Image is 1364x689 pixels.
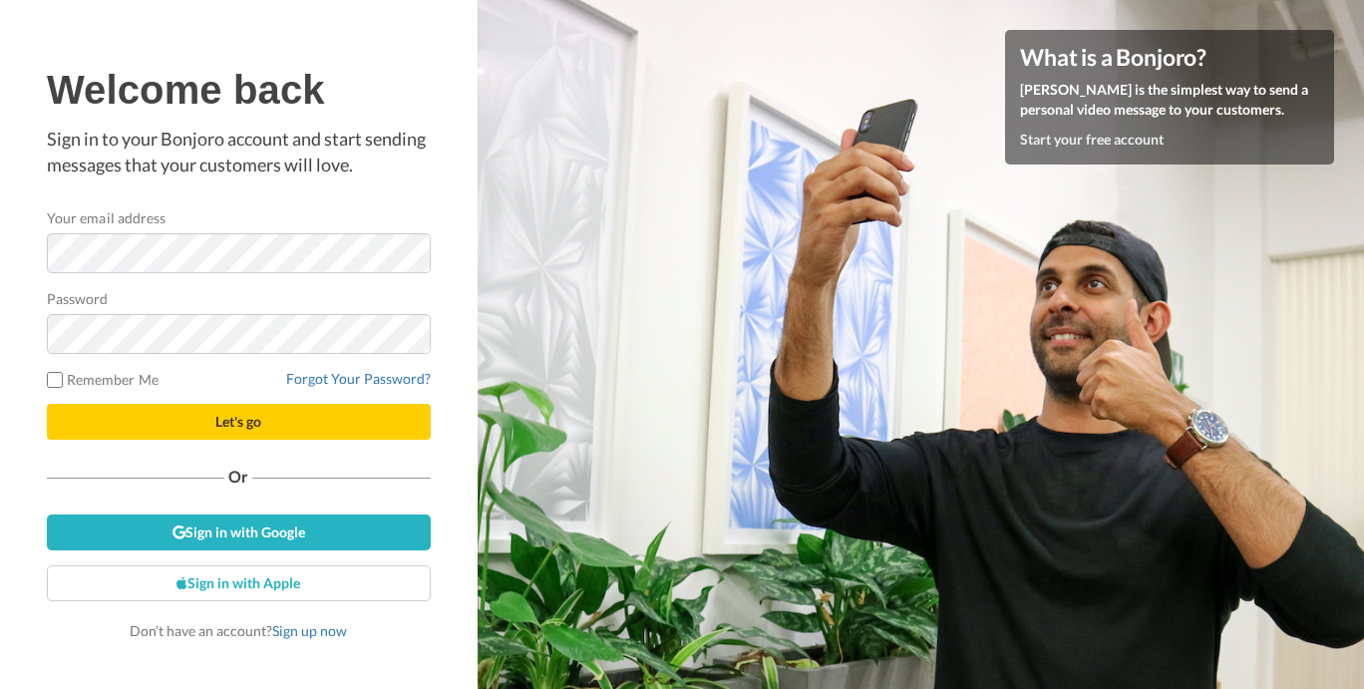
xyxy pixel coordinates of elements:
[1020,45,1319,70] h4: What is a Bonjoro?
[47,288,109,309] label: Password
[1020,131,1164,148] a: Start your free account
[1020,80,1319,120] p: [PERSON_NAME] is the simplest way to send a personal video message to your customers.
[47,127,431,177] p: Sign in to your Bonjoro account and start sending messages that your customers will love.
[286,370,431,387] a: Forgot Your Password?
[47,369,159,390] label: Remember Me
[272,622,347,639] a: Sign up now
[47,404,431,440] button: Let's go
[47,515,431,550] a: Sign in with Google
[47,565,431,601] a: Sign in with Apple
[47,207,166,228] label: Your email address
[47,68,431,112] h1: Welcome back
[215,413,261,430] span: Let's go
[47,372,63,388] input: Remember Me
[130,622,347,639] span: Don’t have an account?
[224,470,252,484] span: Or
